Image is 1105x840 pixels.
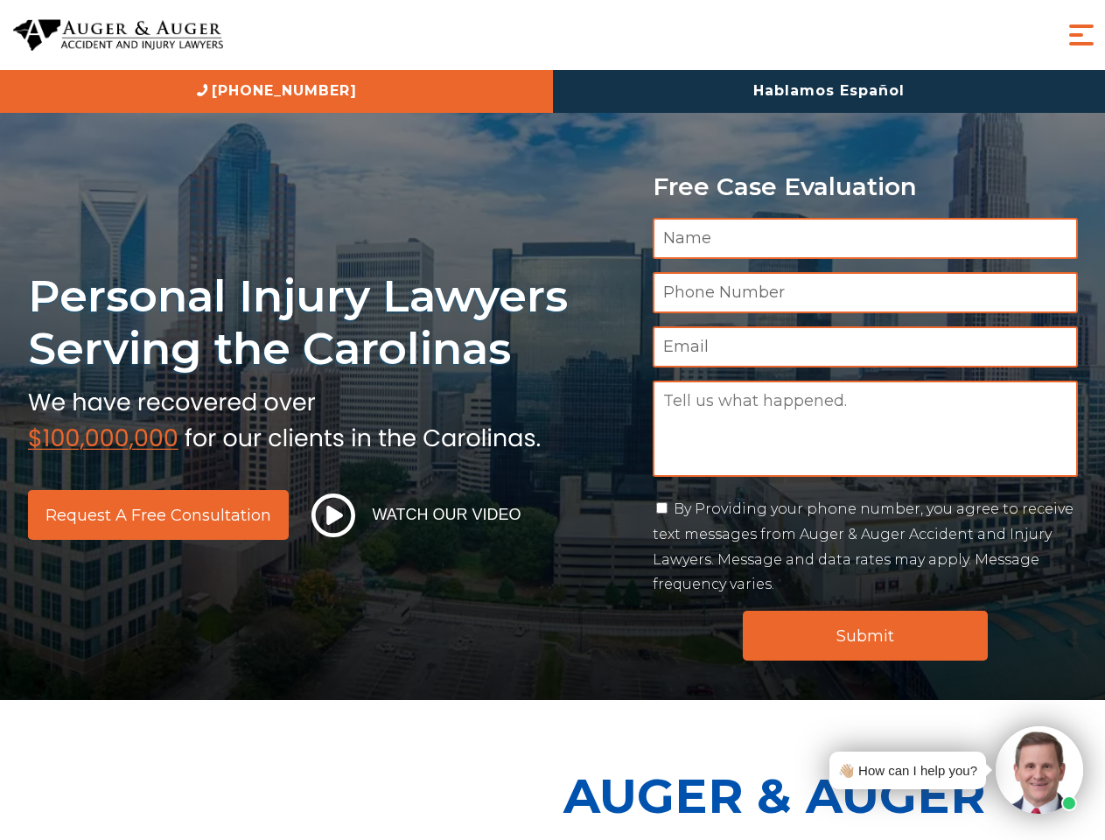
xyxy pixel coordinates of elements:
[653,173,1078,200] p: Free Case Evaluation
[13,19,223,52] img: Auger & Auger Accident and Injury Lawyers Logo
[1064,17,1099,52] button: Menu
[838,759,977,782] div: 👋🏼 How can I help you?
[653,272,1078,313] input: Phone Number
[653,218,1078,259] input: Name
[996,726,1083,814] img: Intaker widget Avatar
[743,611,988,661] input: Submit
[28,384,541,451] img: sub text
[306,493,527,538] button: Watch Our Video
[563,752,1095,839] p: Auger & Auger
[28,490,289,540] a: Request a Free Consultation
[28,269,632,375] h1: Personal Injury Lawyers Serving the Carolinas
[45,507,271,523] span: Request a Free Consultation
[653,326,1078,367] input: Email
[653,500,1074,592] label: By Providing your phone number, you agree to receive text messages from Auger & Auger Accident an...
